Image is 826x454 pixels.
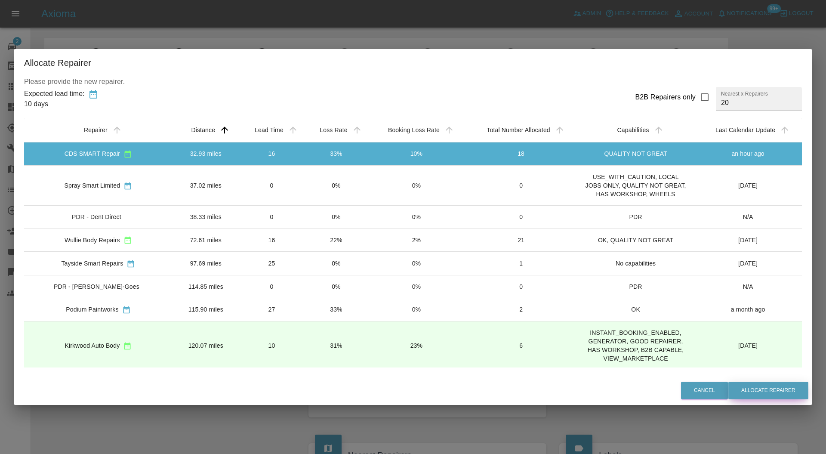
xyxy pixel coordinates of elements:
div: Wullie Body Repairs [65,236,120,244]
button: Allocate Repairer [728,382,808,399]
td: 38.33 miles [173,206,239,229]
div: Distance [191,127,215,133]
div: Kirkwood Auto Body [65,341,120,350]
div: Capabilities [617,127,649,133]
td: No capabilities [577,252,694,275]
td: a month ago [694,298,802,321]
td: PDR [577,206,694,229]
div: Spray Smart Limited [65,181,120,190]
td: 0 [465,166,577,206]
td: 31% [304,321,368,370]
td: 0% [368,166,465,206]
td: 25 [239,252,305,275]
td: 0% [304,252,368,275]
td: 0% [368,298,465,321]
h2: Allocate Repairer [14,49,812,77]
td: [DATE] [694,229,802,252]
td: N/A [694,275,802,298]
div: Podium Paintworks [66,305,118,314]
td: 18 [465,142,577,165]
p: Please provide the new repairer. [24,77,802,87]
td: 0 [239,206,305,229]
td: PDR [577,275,694,298]
td: 22% [304,229,368,252]
div: Repairer [84,127,108,133]
td: 0 [465,275,577,298]
td: [DATE] [694,166,802,206]
td: USE_WITH_CAUTION, LOCAL JOBS ONLY, QUALITY NOT GREAT, HAS WORKSHOP, WHEELS [577,166,694,206]
td: 0% [304,166,368,206]
div: PDR - Dent Direct [72,213,121,221]
button: Cancel [681,382,728,399]
div: B2B Repairers only [635,92,696,102]
td: 1 [465,252,577,275]
div: Booking Loss Rate [388,127,440,133]
td: 37.02 miles [173,166,239,206]
td: 0 [465,206,577,229]
td: 10 [239,321,305,370]
td: 0 [239,166,305,206]
td: 2 [465,298,577,321]
div: Last Calendar Update [715,127,775,133]
td: [DATE] [694,321,802,370]
td: 27 [239,298,305,321]
div: Tayside Smart Repairs [61,259,123,268]
td: 114.85 miles [173,275,239,298]
td: 0 [239,275,305,298]
td: 0% [368,206,465,229]
td: 16 [239,229,305,252]
div: Loss Rate [320,127,347,133]
td: 0% [368,252,465,275]
td: 2% [368,229,465,252]
td: 16 [239,142,305,165]
td: QUALITY NOT GREAT [577,142,694,165]
td: 21 [465,229,577,252]
td: 0% [368,275,465,298]
td: [DATE] [694,252,802,275]
label: Nearest x Repairers [721,90,768,97]
td: 120.07 miles [173,321,239,370]
td: 0% [304,206,368,229]
td: 33% [304,142,368,165]
td: INSTANT_BOOKING_ENABLED, GENERATOR, GOOD REPAIRER, HAS WORKSHOP, B2B CAPABLE, VIEW_MARKETPLACE [577,321,694,370]
td: OK, QUALITY NOT GREAT [577,229,694,252]
td: 33% [304,298,368,321]
td: 32.93 miles [173,142,239,165]
div: Lead Time [255,127,284,133]
td: 0% [304,275,368,298]
td: OK [577,298,694,321]
td: N/A [694,206,802,229]
td: 10% [368,142,465,165]
div: CDS SMART Repair [65,149,120,158]
div: 10 days [24,99,85,109]
td: 115.90 miles [173,298,239,321]
td: an hour ago [694,142,802,165]
div: Expected lead time: [24,89,85,99]
div: Total Number Allocated [487,127,550,133]
td: 97.69 miles [173,252,239,275]
td: 23% [368,321,465,370]
td: 72.61 miles [173,229,239,252]
div: PDR - [PERSON_NAME]-Goes [54,282,139,291]
td: 6 [465,321,577,370]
